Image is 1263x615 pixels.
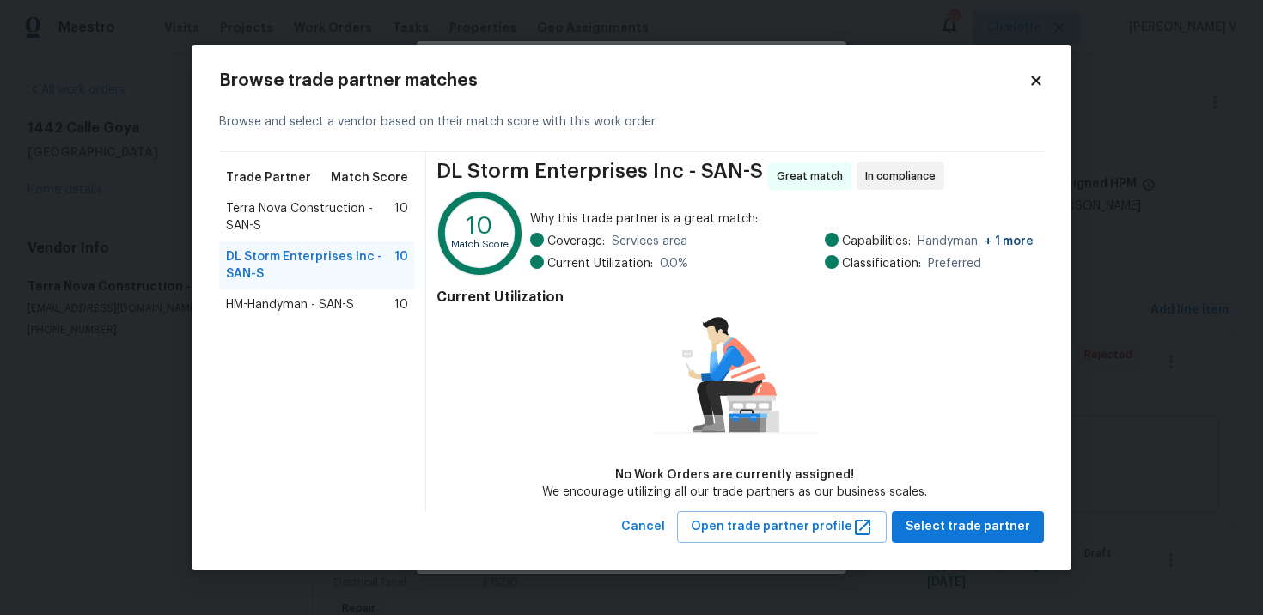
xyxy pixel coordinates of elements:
[467,214,493,238] text: 10
[436,289,1034,306] h4: Current Utilization
[542,466,927,484] div: No Work Orders are currently assigned!
[219,72,1028,89] h2: Browse trade partner matches
[542,484,927,501] div: We encourage utilizing all our trade partners as our business scales.
[842,255,921,272] span: Classification:
[331,169,408,186] span: Match Score
[918,233,1034,250] span: Handyman
[660,255,688,272] span: 0.0 %
[226,169,311,186] span: Trade Partner
[906,516,1030,538] span: Select trade partner
[394,248,408,283] span: 10
[985,235,1034,247] span: + 1 more
[226,248,394,283] span: DL Storm Enterprises Inc - SAN-S
[394,296,408,314] span: 10
[226,200,394,234] span: Terra Nova Construction - SAN-S
[226,296,354,314] span: HM-Handyman - SAN-S
[614,511,672,543] button: Cancel
[612,233,687,250] span: Services area
[621,516,665,538] span: Cancel
[394,200,408,234] span: 10
[547,255,653,272] span: Current Utilization:
[530,210,1034,228] span: Why this trade partner is a great match:
[928,255,981,272] span: Preferred
[677,511,887,543] button: Open trade partner profile
[219,93,1044,152] div: Browse and select a vendor based on their match score with this work order.
[436,162,763,190] span: DL Storm Enterprises Inc - SAN-S
[892,511,1044,543] button: Select trade partner
[547,233,605,250] span: Coverage:
[777,167,850,185] span: Great match
[451,241,509,250] text: Match Score
[691,516,873,538] span: Open trade partner profile
[842,233,911,250] span: Capabilities:
[865,167,943,185] span: In compliance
